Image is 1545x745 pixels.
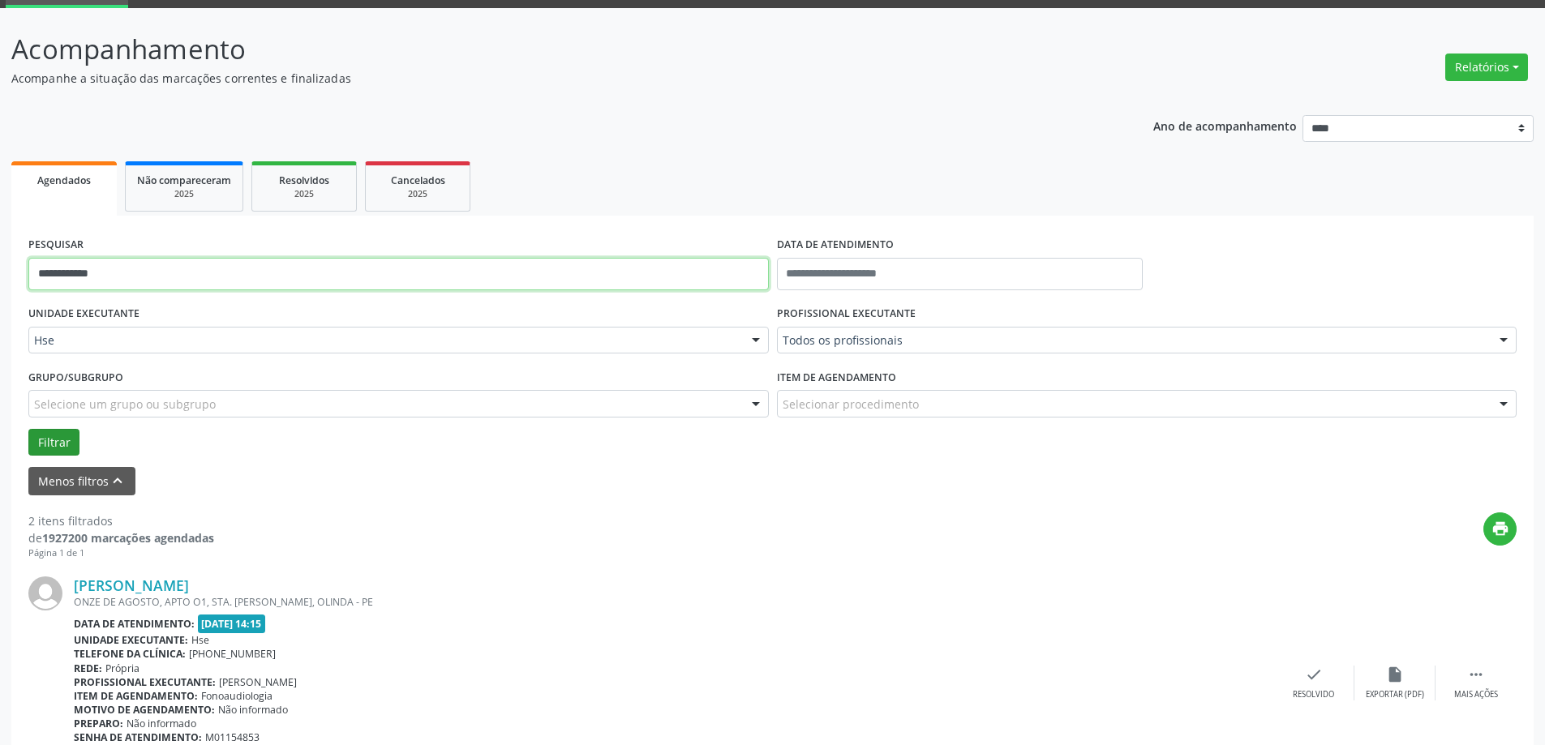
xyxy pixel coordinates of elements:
[783,396,919,413] span: Selecionar procedimento
[28,233,84,258] label: PESQUISAR
[28,467,135,495] button: Menos filtroskeyboard_arrow_up
[28,302,139,327] label: UNIDADE EXECUTANTE
[205,730,260,744] span: M01154853
[1491,520,1509,537] i: print
[74,633,188,647] b: Unidade executante:
[34,332,736,349] span: Hse
[28,429,79,456] button: Filtrar
[777,233,894,258] label: DATA DE ATENDIMENTO
[191,633,209,647] span: Hse
[109,472,127,490] i: keyboard_arrow_up
[34,396,216,413] span: Selecione um grupo ou subgrupo
[777,302,916,327] label: PROFISSIONAL EXECUTANTE
[1153,115,1297,135] p: Ano de acompanhamento
[783,332,1484,349] span: Todos os profissionais
[28,546,214,560] div: Página 1 de 1
[74,662,102,675] b: Rede:
[377,188,458,200] div: 2025
[28,512,214,529] div: 2 itens filtrados
[74,675,216,689] b: Profissional executante:
[11,29,1077,70] p: Acompanhamento
[28,529,214,546] div: de
[74,647,186,661] b: Telefone da clínica:
[127,717,196,730] span: Não informado
[74,617,195,631] b: Data de atendimento:
[137,188,231,200] div: 2025
[74,576,189,594] a: [PERSON_NAME]
[777,365,896,390] label: Item de agendamento
[198,614,266,633] span: [DATE] 14:15
[189,647,276,661] span: [PHONE_NUMBER]
[74,717,123,730] b: Preparo:
[279,173,329,187] span: Resolvidos
[1454,689,1498,700] div: Mais ações
[28,576,62,610] img: img
[42,530,214,546] strong: 1927200 marcações agendadas
[391,173,445,187] span: Cancelados
[1366,689,1424,700] div: Exportar (PDF)
[1483,512,1517,546] button: print
[74,689,198,703] b: Item de agendamento:
[74,703,215,717] b: Motivo de agendamento:
[219,675,297,689] span: [PERSON_NAME]
[37,173,91,187] span: Agendados
[1386,666,1404,683] i: insert_drive_file
[201,689,273,703] span: Fonoaudiologia
[1467,666,1485,683] i: 
[264,188,345,200] div: 2025
[74,730,202,744] b: Senha de atendimento:
[74,595,1273,609] div: ONZE DE AGOSTO, APTO O1, STA. [PERSON_NAME], OLINDA - PE
[1305,666,1323,683] i: check
[218,703,288,717] span: Não informado
[11,70,1077,87] p: Acompanhe a situação das marcações correntes e finalizadas
[137,173,231,187] span: Não compareceram
[1445,54,1528,81] button: Relatórios
[28,365,123,390] label: Grupo/Subgrupo
[105,662,139,675] span: Própria
[1293,689,1334,700] div: Resolvido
